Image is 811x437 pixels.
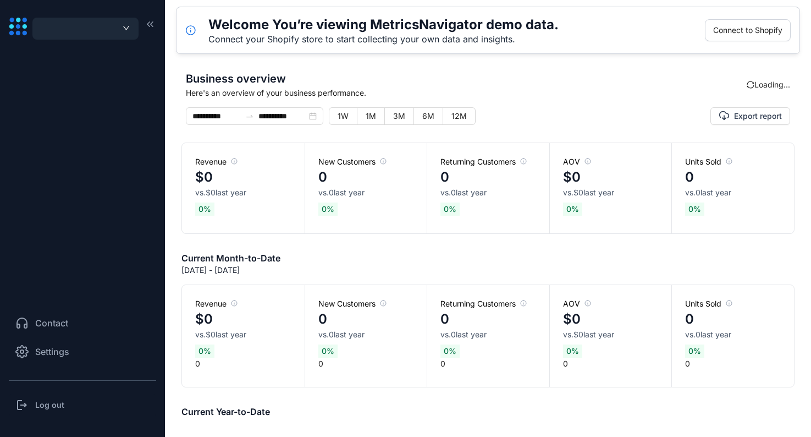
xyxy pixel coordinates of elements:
[705,19,791,41] button: Connect to Shopify
[195,329,246,340] span: vs. $0 last year
[440,309,449,329] h4: 0
[685,156,732,167] span: Units Sold
[563,329,614,340] span: vs. $0 last year
[440,203,460,216] span: 0 %
[745,79,755,90] span: sync
[427,285,549,387] div: 0
[318,156,387,167] span: New Customers
[685,329,731,340] span: vs. 0 last year
[195,167,213,187] h4: $0
[195,203,214,216] span: 0 %
[422,111,434,121] span: 6M
[181,418,240,429] p: [DATE] - [DATE]
[366,111,376,121] span: 1M
[305,285,427,387] div: 0
[685,309,694,329] h4: 0
[195,309,213,329] h4: $0
[710,107,790,125] button: Export report
[186,70,747,87] span: Business overview
[563,309,581,329] h4: $0
[208,16,559,34] h5: Welcome You’re viewing MetricsNavigator demo data.
[318,309,327,329] h4: 0
[35,316,68,330] span: Contact
[440,187,487,198] span: vs. 0 last year
[195,298,238,309] span: Revenue
[318,167,327,187] h4: 0
[338,111,349,121] span: 1W
[393,111,405,121] span: 3M
[734,111,782,122] span: Export report
[245,112,254,121] span: swap-right
[208,34,559,45] div: Connect your Shopify store to start collecting your own data and insights.
[563,203,582,216] span: 0 %
[549,285,672,387] div: 0
[685,187,731,198] span: vs. 0 last year
[440,345,460,358] span: 0 %
[440,298,527,309] span: Returning Customers
[671,285,794,387] div: 0
[685,298,732,309] span: Units Sold
[186,87,747,99] span: Here's an overview of your business performance.
[451,111,467,121] span: 12M
[440,167,449,187] h4: 0
[563,167,581,187] h4: $0
[685,203,704,216] span: 0 %
[181,252,280,265] h6: Current Month-to-Date
[563,187,614,198] span: vs. $0 last year
[195,156,238,167] span: Revenue
[563,345,582,358] span: 0 %
[181,405,270,418] h6: Current Year-to-Date
[245,112,254,121] span: to
[35,345,69,358] span: Settings
[563,298,591,309] span: AOV
[181,265,240,276] p: [DATE] - [DATE]
[440,329,487,340] span: vs. 0 last year
[195,187,246,198] span: vs. $0 last year
[182,285,305,387] div: 0
[318,203,338,216] span: 0 %
[318,345,338,358] span: 0 %
[563,156,591,167] span: AOV
[318,298,387,309] span: New Customers
[123,25,130,31] span: down
[747,79,790,90] div: Loading...
[685,345,704,358] span: 0 %
[318,329,365,340] span: vs. 0 last year
[318,187,365,198] span: vs. 0 last year
[35,400,64,411] h3: Log out
[195,345,214,358] span: 0 %
[713,24,782,36] span: Connect to Shopify
[685,167,694,187] h4: 0
[440,156,527,167] span: Returning Customers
